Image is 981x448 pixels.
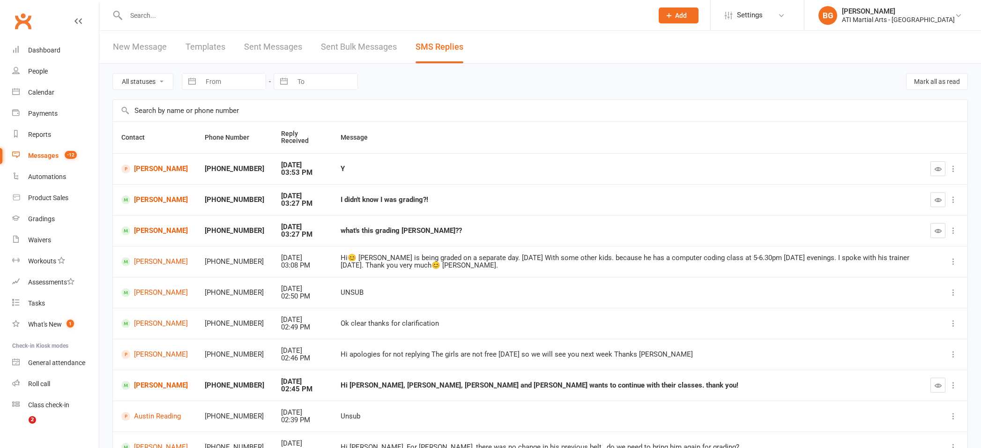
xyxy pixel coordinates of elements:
div: Class check-in [28,401,69,409]
input: Search... [123,9,647,22]
div: [PHONE_NUMBER] [205,381,264,389]
a: Calendar [12,82,99,103]
div: Calendar [28,89,54,96]
div: 03:08 PM [281,261,324,269]
div: Waivers [28,236,51,244]
th: Message [332,122,922,153]
div: [DATE] [281,440,324,448]
th: Reply Received [273,122,332,153]
a: New Message [113,31,167,63]
a: Sent Bulk Messages [321,31,397,63]
a: [PERSON_NAME] [121,381,188,390]
th: Contact [113,122,196,153]
div: Messages [28,152,59,159]
div: [PHONE_NUMBER] [205,165,264,173]
div: [DATE] [281,316,324,324]
a: [PERSON_NAME] [121,350,188,359]
a: People [12,61,99,82]
div: 02:46 PM [281,354,324,362]
a: [PERSON_NAME] [121,226,188,235]
a: Payments [12,103,99,124]
div: Roll call [28,380,50,388]
div: 02:50 PM [281,292,324,300]
div: Unsub [341,412,914,420]
div: UNSUB [341,289,914,297]
div: [PHONE_NUMBER] [205,227,264,235]
a: Sent Messages [244,31,302,63]
div: What's New [28,321,62,328]
div: Hi apologies for not replying The girls are not free [DATE] so we will see you next week Thanks [... [341,351,914,358]
div: 03:27 PM [281,231,324,239]
div: Reports [28,131,51,138]
a: Reports [12,124,99,145]
button: Mark all as read [906,73,968,90]
div: Workouts [28,257,56,265]
div: Y [341,165,914,173]
a: [PERSON_NAME] [121,257,188,266]
div: [PHONE_NUMBER] [205,289,264,297]
a: Templates [186,31,225,63]
div: General attendance [28,359,85,366]
a: Class kiosk mode [12,395,99,416]
a: [PERSON_NAME] [121,164,188,173]
div: [PHONE_NUMBER] [205,412,264,420]
a: Messages -12 [12,145,99,166]
div: [DATE] [281,378,324,386]
a: Waivers [12,230,99,251]
div: 02:45 PM [281,385,324,393]
span: -12 [65,151,77,159]
span: 2 [29,416,36,424]
input: To [292,74,357,90]
a: Automations [12,166,99,187]
div: Product Sales [28,194,68,202]
span: Add [675,12,687,19]
a: Product Sales [12,187,99,209]
div: [DATE] [281,409,324,417]
div: [PHONE_NUMBER] [205,258,264,266]
div: Dashboard [28,46,60,54]
a: Clubworx [11,9,35,33]
div: ATI Martial Arts - [GEOGRAPHIC_DATA] [842,15,955,24]
a: Roll call [12,373,99,395]
div: 02:39 PM [281,416,324,424]
a: Workouts [12,251,99,272]
span: 1 [67,320,74,328]
a: Dashboard [12,40,99,61]
div: Ok clear thanks for clarification [341,320,914,328]
div: 03:27 PM [281,200,324,208]
div: [PHONE_NUMBER] [205,196,264,204]
a: [PERSON_NAME] [121,319,188,328]
div: I didn't know I was grading?! [341,196,914,204]
div: Payments [28,110,58,117]
div: Tasks [28,299,45,307]
a: General attendance kiosk mode [12,352,99,373]
div: [DATE] [281,254,324,262]
a: SMS Replies [416,31,463,63]
a: Assessments [12,272,99,293]
a: [PERSON_NAME] [121,288,188,297]
div: [PERSON_NAME] [842,7,955,15]
div: Automations [28,173,66,180]
div: [DATE] [281,347,324,355]
div: [DATE] [281,192,324,200]
div: Gradings [28,215,55,223]
div: [PHONE_NUMBER] [205,320,264,328]
a: [PERSON_NAME] [121,195,188,204]
div: Hi [PERSON_NAME], [PERSON_NAME], [PERSON_NAME] and [PERSON_NAME] wants to continue with their cla... [341,381,914,389]
a: Gradings [12,209,99,230]
div: Assessments [28,278,74,286]
button: Add [659,7,699,23]
div: 02:49 PM [281,323,324,331]
div: what's this grading [PERSON_NAME]?? [341,227,914,235]
div: 03:53 PM [281,169,324,177]
div: [DATE] [281,161,324,169]
div: People [28,67,48,75]
th: Phone Number [196,122,273,153]
a: Austin Reading [121,412,188,421]
input: Search by name or phone number [113,100,967,121]
div: BG [818,6,837,25]
div: [DATE] [281,223,324,231]
div: Hi😊 [PERSON_NAME] is being graded on a separate day. [DATE] With some other kids. because he has ... [341,254,914,269]
input: From [201,74,266,90]
a: Tasks [12,293,99,314]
